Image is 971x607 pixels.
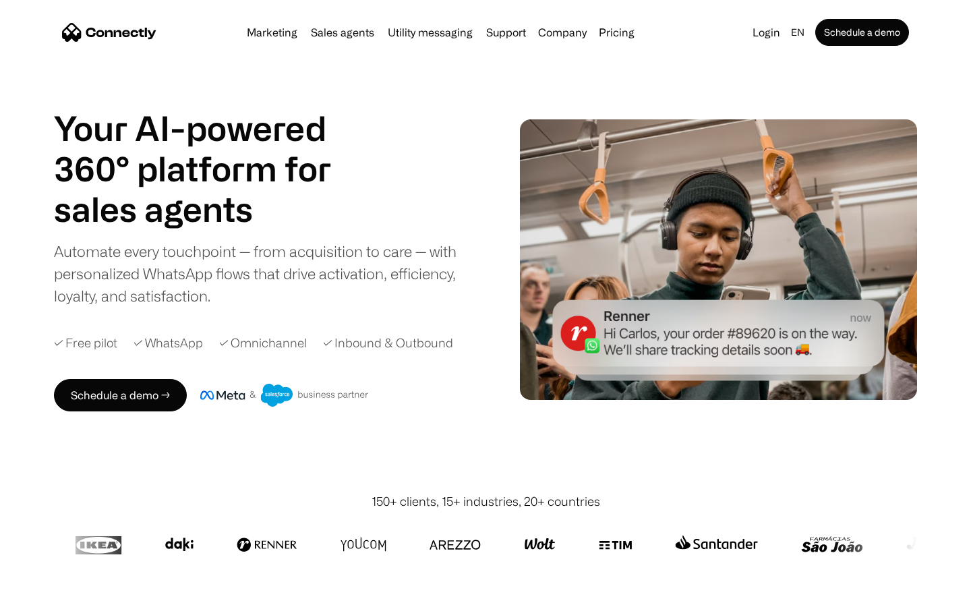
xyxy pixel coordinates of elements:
[323,334,453,352] div: ✓ Inbound & Outbound
[54,189,364,229] h1: sales agents
[305,27,380,38] a: Sales agents
[815,19,909,46] a: Schedule a demo
[593,27,640,38] a: Pricing
[134,334,203,352] div: ✓ WhatsApp
[54,379,187,411] a: Schedule a demo →
[54,108,364,189] h1: Your AI-powered 360° platform for
[791,23,804,42] div: en
[200,384,369,407] img: Meta and Salesforce business partner badge.
[13,582,81,602] aside: Language selected: English
[27,583,81,602] ul: Language list
[481,27,531,38] a: Support
[382,27,478,38] a: Utility messaging
[538,23,587,42] div: Company
[54,334,117,352] div: ✓ Free pilot
[54,240,479,307] div: Automate every touchpoint — from acquisition to care — with personalized WhatsApp flows that driv...
[372,492,600,511] div: 150+ clients, 15+ industries, 20+ countries
[747,23,786,42] a: Login
[241,27,303,38] a: Marketing
[219,334,307,352] div: ✓ Omnichannel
